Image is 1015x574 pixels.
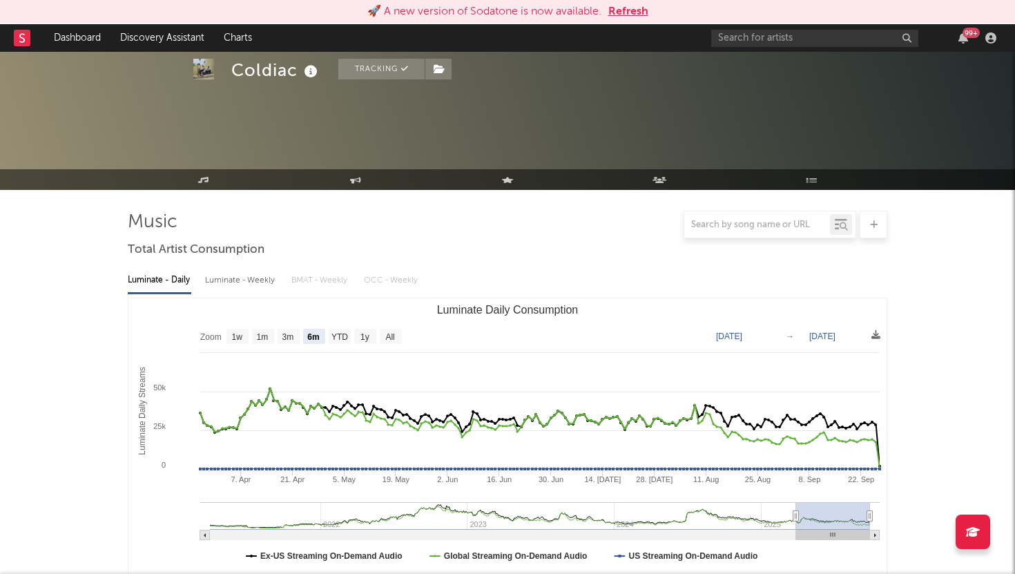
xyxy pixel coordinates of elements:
text: Global Streaming On-Demand Audio [444,551,588,561]
a: Discovery Assistant [110,24,214,52]
button: Tracking [338,59,425,79]
text: Ex-US Streaming On-Demand Audio [260,551,403,561]
text: 19. May [383,475,410,484]
text: 50k [153,383,166,392]
button: Refresh [608,3,648,20]
text: 1y [360,332,369,342]
text: Luminate Daily Streams [137,367,147,455]
span: Total Artist Consumption [128,242,264,258]
input: Search by song name or URL [684,220,830,231]
text: [DATE] [809,332,835,341]
input: Search for artists [711,30,918,47]
text: 6m [307,332,319,342]
text: 30. Jun [539,475,563,484]
text: 2. Jun [437,475,458,484]
text: 1m [257,332,269,342]
text: 21. Apr [280,475,304,484]
text: Luminate Daily Consumption [437,304,579,316]
text: [DATE] [716,332,742,341]
text: 1w [232,332,243,342]
text: US Streaming On-Demand Audio [628,551,757,561]
text: 28. [DATE] [636,475,673,484]
button: 99+ [958,32,968,44]
text: All [385,332,394,342]
div: Luminate - Daily [128,269,191,292]
text: 25. Aug [745,475,771,484]
text: 22. Sep [848,475,874,484]
text: 3m [282,332,294,342]
text: 0 [162,461,166,469]
text: Zoom [200,332,222,342]
a: Dashboard [44,24,110,52]
text: 8. Sep [798,475,820,484]
text: 25k [153,422,166,430]
text: 11. Aug [693,475,719,484]
div: 🚀 A new version of Sodatone is now available. [367,3,601,20]
text: → [786,332,794,341]
text: 16. Jun [487,475,512,484]
div: Luminate - Weekly [205,269,278,292]
text: 5. May [333,475,356,484]
div: 99 + [963,28,980,38]
div: Coldiac [231,59,321,82]
a: Charts [214,24,262,52]
text: 14. [DATE] [584,475,621,484]
text: YTD [331,332,348,342]
text: 7. Apr [231,475,251,484]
